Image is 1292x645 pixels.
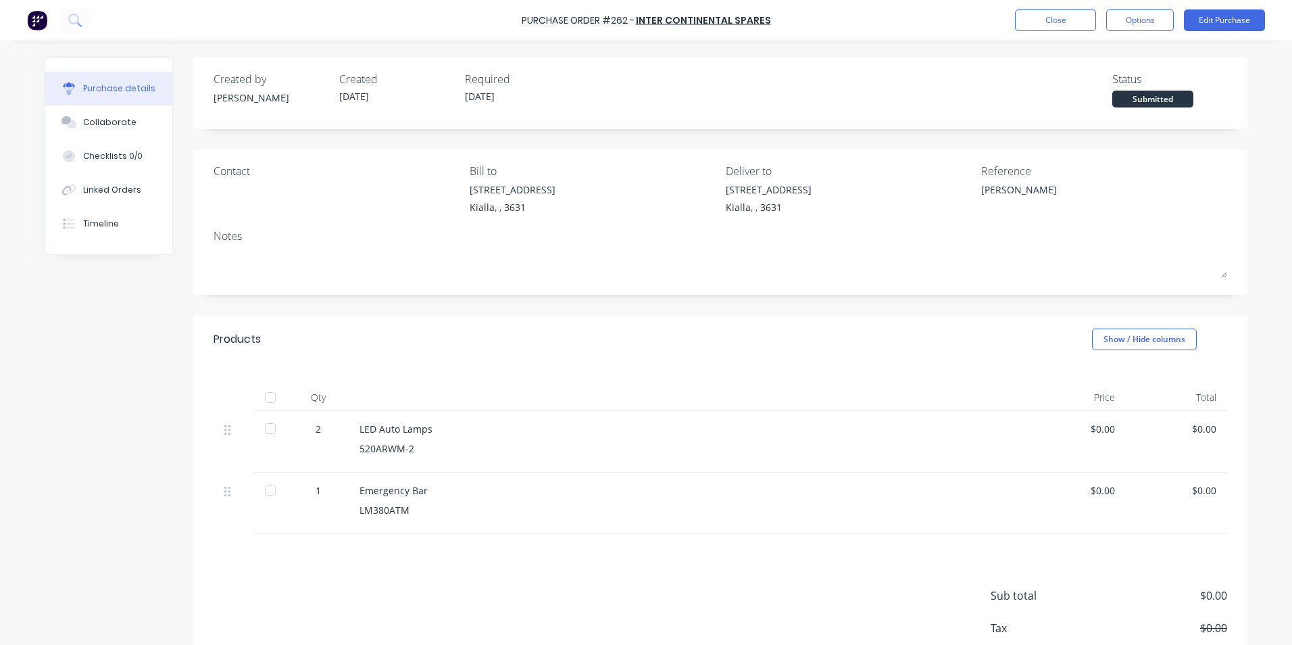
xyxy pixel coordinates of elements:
div: $0.00 [1137,483,1216,498]
div: [STREET_ADDRESS] [726,183,812,197]
div: 1 [299,483,338,498]
button: Collaborate [45,105,172,139]
button: Edit Purchase [1184,9,1265,31]
button: Timeline [45,207,172,241]
a: Inter Continental Spares [636,14,771,27]
button: Checklists 0/0 [45,139,172,173]
div: Deliver to [726,163,972,179]
span: $0.00 [1092,588,1227,604]
div: 2 [299,422,338,436]
textarea: [PERSON_NAME] [981,183,1150,213]
div: Purchase details [83,82,155,95]
button: Close [1015,9,1096,31]
button: Show / Hide columns [1092,329,1197,350]
div: Checklists 0/0 [83,150,143,162]
div: LED Auto Lamps [359,422,1014,436]
div: LM380ATM [359,503,1014,517]
div: Reference [981,163,1227,179]
span: $0.00 [1092,620,1227,636]
div: $0.00 [1035,422,1115,436]
div: Created [339,71,454,87]
div: Submitted [1112,91,1193,107]
div: Linked Orders [83,184,141,196]
div: Status [1112,71,1227,87]
span: Tax [991,620,1092,636]
div: Qty [288,384,349,411]
div: $0.00 [1137,422,1216,436]
div: [STREET_ADDRESS] [470,183,555,197]
div: Timeline [83,218,119,230]
div: [PERSON_NAME] [214,91,328,105]
img: Factory [27,10,47,30]
button: Options [1106,9,1174,31]
div: Created by [214,71,328,87]
div: Total [1126,384,1227,411]
button: Purchase details [45,72,172,105]
div: Purchase Order #262 - [522,14,635,28]
div: Price [1024,384,1126,411]
div: $0.00 [1035,483,1115,498]
div: Products [214,331,261,348]
div: Required [465,71,580,87]
div: 520ARWM-2 [359,441,1014,456]
div: Bill to [470,163,716,179]
div: Emergency Bar [359,483,1014,498]
div: Kialla, , 3631 [470,200,555,214]
div: Contact [214,163,459,179]
div: Notes [214,228,1227,244]
div: Collaborate [83,116,136,128]
button: Linked Orders [45,173,172,207]
span: Sub total [991,588,1092,604]
div: Kialla, , 3631 [726,200,812,214]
